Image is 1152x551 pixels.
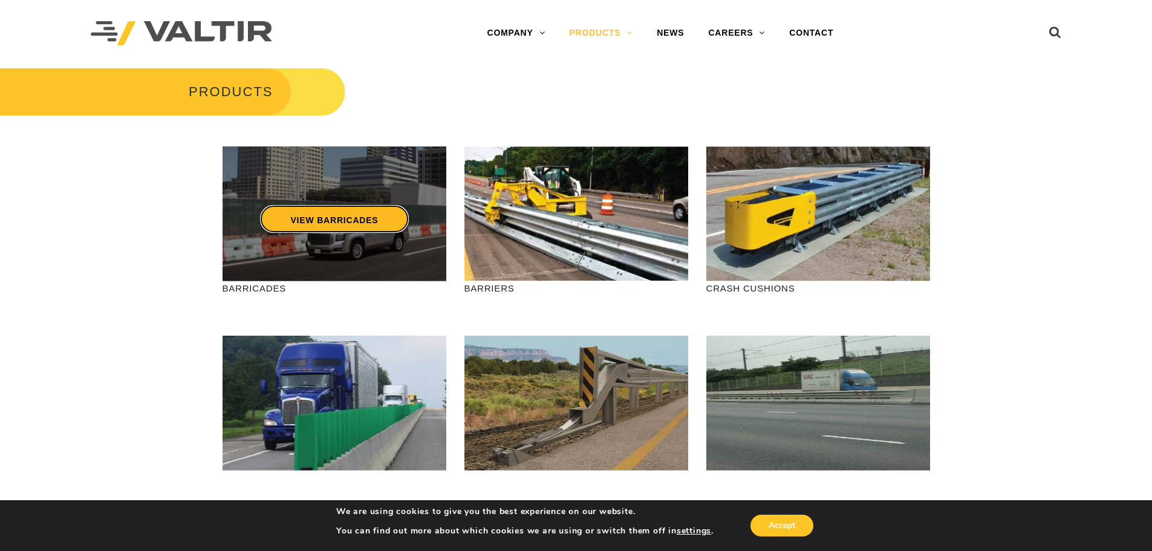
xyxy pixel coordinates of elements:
p: BARRICADES [223,281,446,295]
p: CRASH CUSHIONS [706,281,930,295]
button: settings [677,526,711,536]
p: You can find out more about which cookies we are using or switch them off in . [336,526,714,536]
a: CAREERS [696,21,777,45]
p: We are using cookies to give you the best experience on our website. [336,506,714,517]
button: Accept [750,515,813,536]
a: VIEW BARRICADES [260,205,408,233]
img: Valtir [91,21,272,46]
a: CONTACT [777,21,845,45]
a: NEWS [645,21,696,45]
a: COMPANY [475,21,557,45]
a: PRODUCTS [557,21,645,45]
p: BARRIERS [464,281,688,295]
